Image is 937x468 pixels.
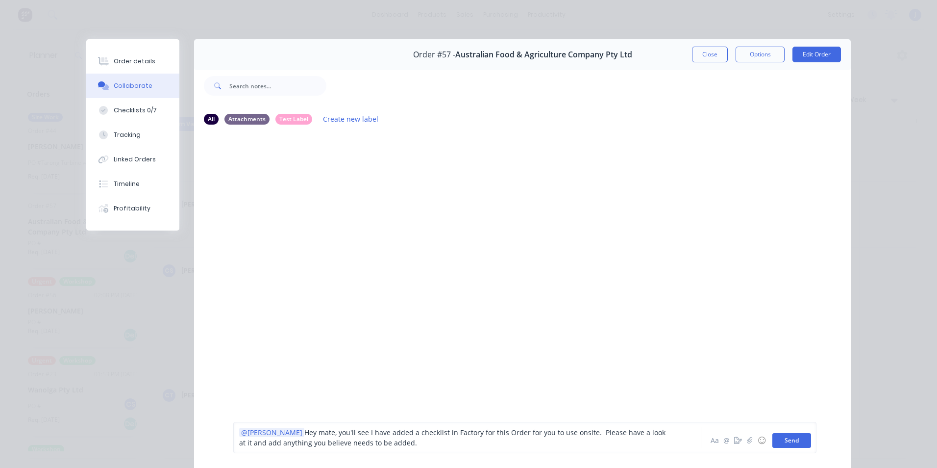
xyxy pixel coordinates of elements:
[114,130,141,139] div: Tracking
[204,114,219,125] div: All
[114,81,152,90] div: Collaborate
[229,76,326,96] input: Search notes...
[86,123,179,147] button: Tracking
[241,428,302,437] span: @[PERSON_NAME]
[86,172,179,196] button: Timeline
[736,47,785,62] button: Options
[318,112,384,126] button: Create new label
[114,180,140,188] div: Timeline
[413,50,455,59] span: Order #57 -
[455,50,632,59] span: Australian Food & Agriculture Company Pty Ltd
[792,47,841,62] button: Edit Order
[709,435,720,446] button: Aa
[114,155,156,164] div: Linked Orders
[86,49,179,74] button: Order details
[692,47,728,62] button: Close
[772,433,811,448] button: Send
[275,114,312,125] div: Test Label
[114,57,155,66] div: Order details
[86,147,179,172] button: Linked Orders
[86,98,179,123] button: Checklists 0/7
[86,196,179,221] button: Profitability
[756,435,767,446] button: ☺
[114,106,157,115] div: Checklists 0/7
[224,114,270,125] div: Attachments
[86,74,179,98] button: Collaborate
[114,204,150,213] div: Profitability
[239,428,667,447] span: Hey mate, you'll see I have added a checklist in Factory for this Order for you to use onsite. Pl...
[720,435,732,446] button: @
